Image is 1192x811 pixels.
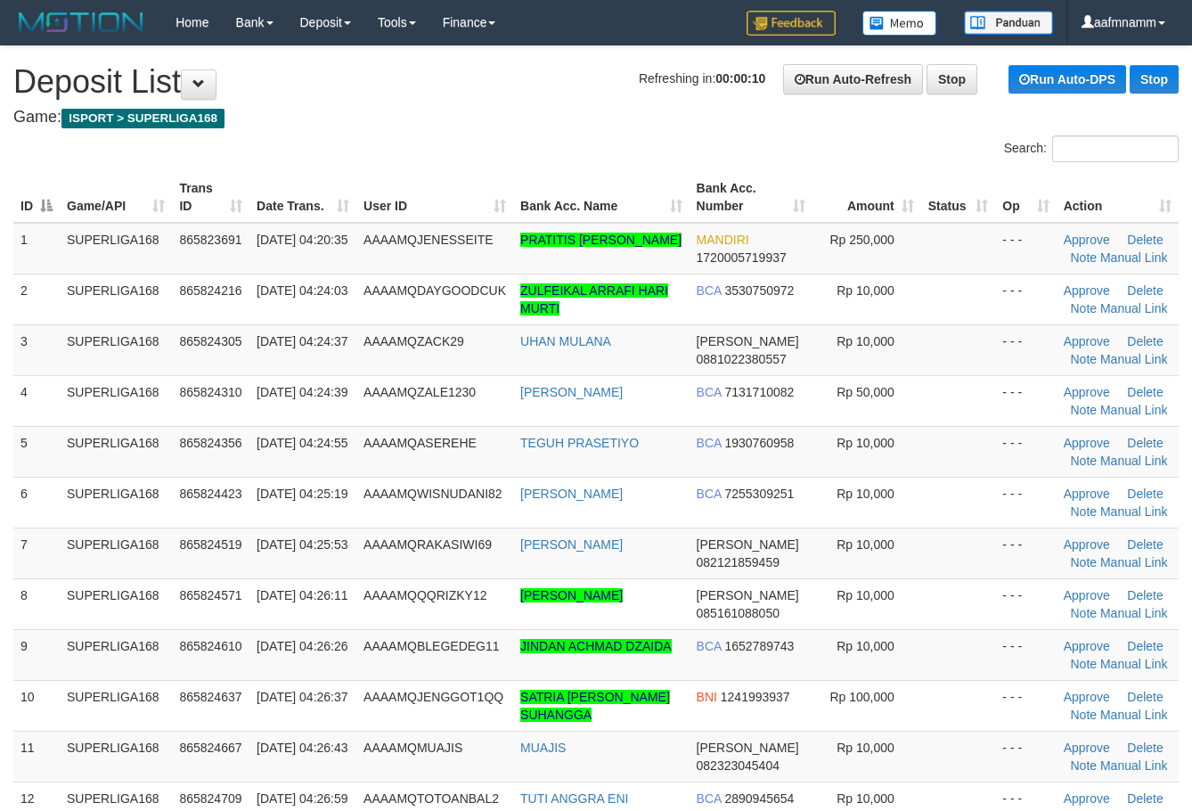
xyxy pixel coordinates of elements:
[697,537,799,552] span: [PERSON_NAME]
[1100,555,1168,569] a: Manual Link
[747,11,836,36] img: Feedback.jpg
[995,629,1056,680] td: - - -
[721,690,790,704] span: Copy 1241993937 to clipboard
[1100,301,1168,315] a: Manual Link
[363,791,499,806] span: AAAAMQTOTOANBAL2
[1064,588,1110,602] a: Approve
[257,436,347,450] span: [DATE] 04:24:55
[1008,65,1126,94] a: Run Auto-DPS
[257,487,347,501] span: [DATE] 04:25:19
[829,233,894,247] span: Rp 250,000
[995,274,1056,324] td: - - -
[179,741,241,755] span: 865824667
[520,334,611,348] a: UHAN MULANA
[60,477,172,528] td: SUPERLIGA168
[697,639,722,653] span: BCA
[1064,233,1110,247] a: Approve
[1127,791,1163,806] a: Delete
[697,283,722,298] span: BCA
[1064,487,1110,501] a: Approve
[13,274,60,324] td: 2
[1064,334,1110,348] a: Approve
[257,639,347,653] span: [DATE] 04:26:26
[927,64,977,94] a: Stop
[363,487,502,501] span: AAAAMQWISNUDANI82
[1070,403,1097,417] a: Note
[1064,639,1110,653] a: Approve
[179,334,241,348] span: 865824305
[1100,657,1168,671] a: Manual Link
[257,233,347,247] span: [DATE] 04:20:35
[363,690,503,704] span: AAAAMQJENGGOT1QQ
[1100,454,1168,468] a: Manual Link
[837,639,894,653] span: Rp 10,000
[697,233,749,247] span: MANDIRI
[724,436,794,450] span: Copy 1930760958 to clipboard
[724,791,794,806] span: Copy 2890945654 to clipboard
[1100,708,1168,722] a: Manual Link
[249,172,356,223] th: Date Trans.: activate to sort column ascending
[1070,606,1097,620] a: Note
[837,487,894,501] span: Rp 10,000
[257,741,347,755] span: [DATE] 04:26:43
[179,639,241,653] span: 865824610
[179,537,241,552] span: 865824519
[13,375,60,426] td: 4
[13,629,60,680] td: 9
[363,436,477,450] span: AAAAMQASEREHE
[1064,385,1110,399] a: Approve
[1130,65,1179,94] a: Stop
[1127,334,1163,348] a: Delete
[520,741,566,755] a: MUAJIS
[697,758,780,773] span: Copy 082323045404 to clipboard
[13,528,60,578] td: 7
[995,731,1056,782] td: - - -
[724,487,794,501] span: Copy 7255309251 to clipboard
[697,250,787,265] span: Copy 1720005719937 to clipboard
[995,223,1056,274] td: - - -
[1100,606,1168,620] a: Manual Link
[179,588,241,602] span: 865824571
[1100,403,1168,417] a: Manual Link
[697,791,722,806] span: BCA
[1070,454,1097,468] a: Note
[1064,537,1110,552] a: Approve
[61,109,225,128] span: ISPORT > SUPERLIGA168
[1052,135,1179,162] input: Search:
[1127,283,1163,298] a: Delete
[1127,690,1163,704] a: Delete
[1070,352,1097,366] a: Note
[837,791,894,806] span: Rp 10,000
[1100,250,1168,265] a: Manual Link
[1127,487,1163,501] a: Delete
[179,283,241,298] span: 865824216
[995,578,1056,629] td: - - -
[783,64,923,94] a: Run Auto-Refresh
[1127,436,1163,450] a: Delete
[13,172,60,223] th: ID: activate to sort column descending
[995,324,1056,375] td: - - -
[639,71,765,86] span: Refreshing in:
[520,283,668,315] a: ZULFEIKAL ARRAFI HARI MURTI
[60,324,172,375] td: SUPERLIGA168
[257,588,347,602] span: [DATE] 04:26:11
[179,791,241,806] span: 865824709
[13,731,60,782] td: 11
[1127,639,1163,653] a: Delete
[697,588,799,602] span: [PERSON_NAME]
[995,375,1056,426] td: - - -
[837,537,894,552] span: Rp 10,000
[13,9,149,36] img: MOTION_logo.png
[520,436,639,450] a: TEGUH PRASETIYO
[60,578,172,629] td: SUPERLIGA168
[724,639,794,653] span: Copy 1652789743 to clipboard
[257,385,347,399] span: [DATE] 04:24:39
[1070,555,1097,569] a: Note
[172,172,249,223] th: Trans ID: activate to sort column ascending
[1064,283,1110,298] a: Approve
[363,233,493,247] span: AAAAMQJENESSEITE
[1070,758,1097,773] a: Note
[257,690,347,704] span: [DATE] 04:26:37
[363,741,462,755] span: AAAAMQMUAJIS
[60,629,172,680] td: SUPERLIGA168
